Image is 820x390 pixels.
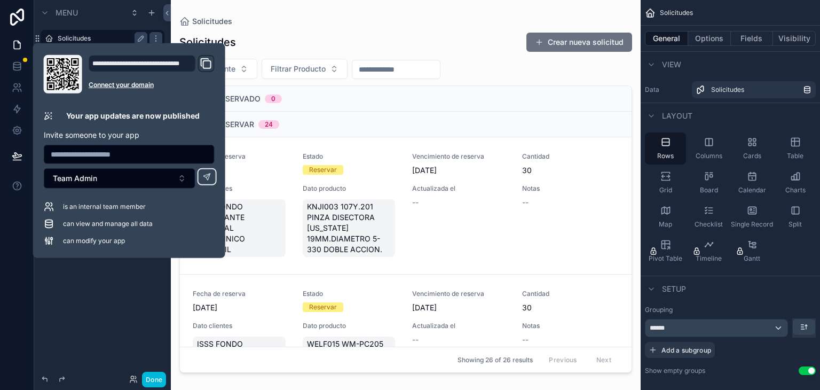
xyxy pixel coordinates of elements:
[193,184,290,193] span: Dato clientes
[657,152,674,160] span: Rows
[303,322,400,330] span: Dato producto
[787,152,803,160] span: Table
[649,254,682,263] span: Pivot Table
[522,197,529,208] span: --
[192,16,232,27] span: Solicitudes
[659,220,672,229] span: Map
[63,202,146,211] span: is an internal team member
[53,173,97,184] span: Team Admin
[180,137,632,275] a: Fecha de reserva[DATE]EstadoReservarVencimiento de reserva[DATE]Cantidad30Dato clientesISSS FONDO...
[731,201,772,233] button: Single Record
[645,306,673,314] label: Grouping
[711,85,744,94] span: Solicitudes
[662,284,686,294] span: Setup
[692,81,816,98] a: Solicitudes
[89,55,215,93] div: Domain and Custom Link
[688,132,729,165] button: Columns
[412,184,509,193] span: Actualizada el
[696,152,722,160] span: Columns
[44,168,195,189] button: Select Button
[731,167,772,199] button: Calendar
[522,165,619,176] span: 30
[412,197,419,208] span: --
[63,237,125,245] span: can modify your app
[522,302,619,313] span: 30
[695,220,723,229] span: Checklist
[216,119,254,130] span: Reservar
[744,254,760,263] span: Gantt
[775,167,816,199] button: Charts
[731,132,772,165] button: Cards
[56,7,78,18] span: Menu
[193,152,290,161] span: Fecha de reserva
[522,334,529,345] span: --
[789,220,802,229] span: Split
[412,322,509,330] span: Actualizada el
[775,132,816,165] button: Table
[526,33,632,52] button: Crear nueva solicitud
[63,220,153,228] span: can view and manage all data
[193,322,290,330] span: Dato clientes
[661,346,711,354] span: Add a subgroup
[660,9,693,17] span: Solicitudes
[216,93,261,104] span: Reservado
[309,165,337,175] div: Reservar
[66,111,200,121] p: Your app updates are now published
[731,31,774,46] button: Fields
[696,254,722,263] span: Timeline
[262,59,348,79] button: Select Button
[662,59,681,70] span: View
[44,130,215,141] p: Invite someone to your app
[412,165,509,176] span: [DATE]
[58,34,143,43] label: Solicitudes
[271,64,326,74] span: Filtrar Producto
[645,201,686,233] button: Map
[645,167,686,199] button: Grid
[662,111,692,121] span: Layout
[645,132,686,165] button: Rows
[193,165,290,176] span: [DATE]
[458,356,533,364] span: Showing 26 of 26 results
[522,184,619,193] span: Notas
[265,120,273,129] div: 24
[773,31,816,46] button: Visibility
[412,334,419,345] span: --
[179,35,236,50] h1: Solicitudes
[307,201,391,255] span: KNJI003 107Y.201 PINZA DISECTORA [US_STATE] 19MM.DIAMETRO 5-330 DOBLE ACCION.
[659,186,672,194] span: Grid
[412,152,509,161] span: Vencimiento de reserva
[309,302,337,312] div: Reservar
[688,201,729,233] button: Checklist
[193,290,290,298] span: Fecha de reserva
[688,31,731,46] button: Options
[738,186,766,194] span: Calendar
[775,201,816,233] button: Split
[412,302,509,313] span: [DATE]
[645,31,688,46] button: General
[731,220,773,229] span: Single Record
[645,342,715,358] button: Add a subgroup
[307,339,391,371] span: WELF015 WM-PC205 CLIPS POLIMERO EXTRA LARGO
[142,372,166,387] button: Done
[645,366,705,375] label: Show empty groups
[197,201,281,255] span: ISSS FONDO CIRCULANTE HOSPITAL POLICLINICO ZACAMIL
[193,302,290,313] span: [DATE]
[688,235,729,267] button: Timeline
[743,152,761,160] span: Cards
[412,290,509,298] span: Vencimiento de reserva
[785,186,806,194] span: Charts
[303,152,400,161] span: Estado
[731,235,772,267] button: Gantt
[89,81,215,89] a: Connect your domain
[522,152,619,161] span: Cantidad
[645,85,688,94] label: Data
[645,235,686,267] button: Pivot Table
[522,322,619,330] span: Notas
[522,290,619,298] span: Cantidad
[303,290,400,298] span: Estado
[271,95,275,103] div: 0
[303,184,400,193] span: Dato producto
[179,16,232,27] a: Solicitudes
